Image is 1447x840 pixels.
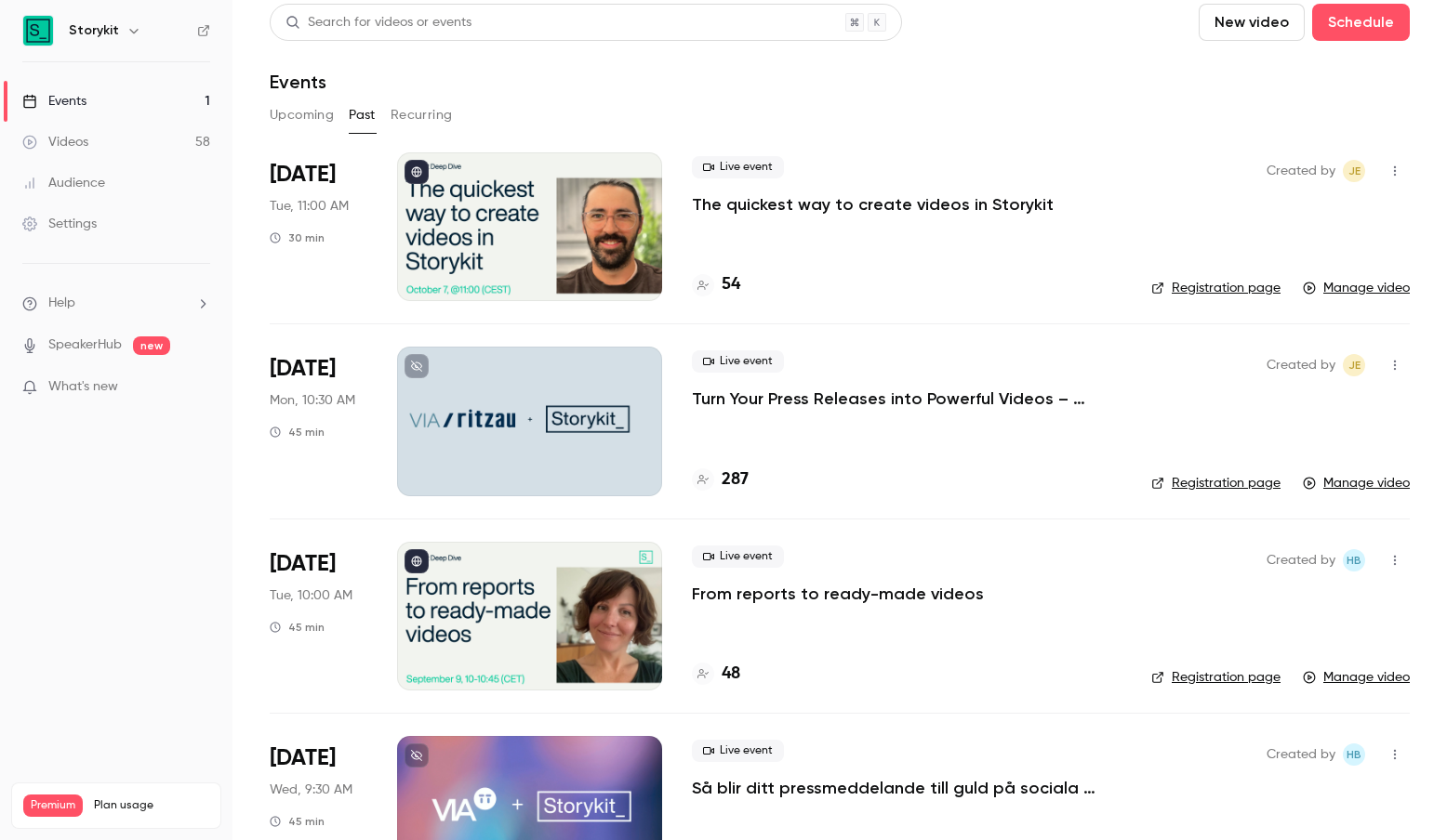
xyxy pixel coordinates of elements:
[22,174,105,192] div: Audience
[270,230,325,245] div: 30 min
[270,100,334,130] button: Upcoming
[1312,4,1410,41] button: Schedule
[270,620,325,635] div: 45 min
[1348,354,1361,376] span: JE
[692,272,740,297] a: 54
[1343,354,1365,376] span: Jonna Ekman
[270,549,336,579] span: [DATE]
[188,379,210,396] iframe: Noticeable Trigger
[391,100,453,130] button: Recurring
[692,156,784,178] span: Live event
[270,586,352,605] span: Tue, 10:00 AM
[1267,160,1335,182] span: Created by
[22,215,97,233] div: Settings
[22,294,210,313] li: help-dropdown-opener
[133,336,170,355] span: new
[270,542,367,690] div: Sep 9 Tue, 10:00 AM (Europe/Stockholm)
[270,743,336,773] span: [DATE]
[1303,474,1410,492] a: Manage video
[692,467,749,492] a: 287
[270,152,367,301] div: Oct 7 Tue, 11:00 AM (Europe/Stockholm)
[23,794,83,817] span: Premium
[22,133,88,151] div: Videos
[1303,668,1410,687] a: Manage video
[692,387,1122,410] a: Turn Your Press Releases into Powerful Videos – Automatically
[692,662,740,687] a: 48
[692,777,1122,799] a: Så blir ditt pressmeddelande till guld på sociala medier
[270,347,367,495] div: Oct 6 Mon, 10:30 AM (Europe/Stockholm)
[270,781,352,799] span: Wed, 9:30 AM
[1151,668,1281,687] a: Registration page
[692,350,784,373] span: Live event
[1267,743,1335,766] span: Created by
[722,467,749,492] h4: 287
[270,160,336,190] span: [DATE]
[692,583,984,605] a: From reports to ready-made videos
[48,335,122,355] a: SpeakerHub
[1347,549,1361,571] span: HB
[270,425,325,440] div: 45 min
[48,377,118,397] span: What's new
[1267,549,1335,571] span: Created by
[1199,4,1305,41] button: New video
[692,193,1054,216] a: The quickest way to create videos in Storykit
[1151,474,1281,492] a: Registration page
[270,814,325,829] div: 45 min
[48,294,75,313] span: Help
[1347,743,1361,766] span: HB
[94,798,209,813] span: Plan usage
[69,21,119,40] h6: Storykit
[692,545,784,568] span: Live event
[1303,279,1410,297] a: Manage video
[1343,743,1365,766] span: Heidi Bordal
[270,391,355,410] span: Mon, 10:30 AM
[1151,279,1281,297] a: Registration page
[1348,160,1361,182] span: JE
[692,740,784,762] span: Live event
[23,16,53,46] img: Storykit
[270,354,336,384] span: [DATE]
[1267,354,1335,376] span: Created by
[722,272,740,297] h4: 54
[722,662,740,687] h4: 48
[285,13,471,33] div: Search for videos or events
[349,100,376,130] button: Past
[1343,549,1365,571] span: Heidi Bordal
[1343,160,1365,182] span: Jonna Ekman
[22,92,86,111] div: Events
[270,71,326,93] h1: Events
[270,197,349,216] span: Tue, 11:00 AM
